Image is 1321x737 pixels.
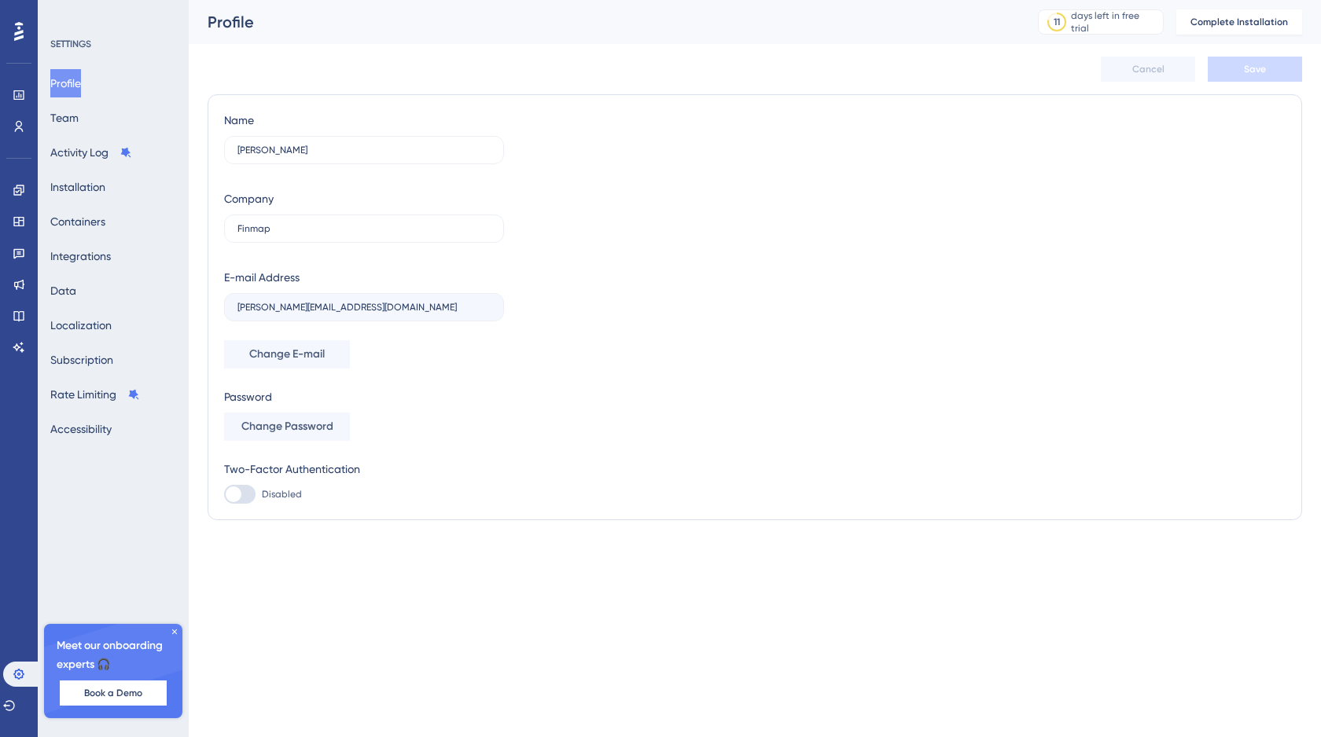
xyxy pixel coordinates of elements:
[224,111,254,130] div: Name
[1132,63,1165,75] span: Cancel
[50,138,132,167] button: Activity Log
[208,11,999,33] div: Profile
[50,346,113,374] button: Subscription
[241,417,333,436] span: Change Password
[50,242,111,270] button: Integrations
[249,345,325,364] span: Change E-mail
[224,340,350,368] button: Change E-mail
[50,104,79,132] button: Team
[50,415,112,443] button: Accessibility
[237,302,491,313] input: E-mail Address
[224,412,350,441] button: Change Password
[50,173,105,201] button: Installation
[237,223,491,234] input: Company Name
[50,38,178,50] div: SETTINGS
[84,687,142,699] span: Book a Demo
[50,277,76,305] button: Data
[50,311,112,339] button: Localization
[1101,57,1195,82] button: Cancel
[1208,57,1302,82] button: Save
[1071,9,1158,35] div: days left in free trial
[224,460,504,478] div: Two-Factor Authentication
[224,387,504,406] div: Password
[1244,63,1266,75] span: Save
[1190,16,1288,28] span: Complete Installation
[237,145,491,156] input: Name Surname
[50,69,81,97] button: Profile
[1176,9,1302,35] button: Complete Installation
[224,189,274,208] div: Company
[57,636,170,674] span: Meet our onboarding experts 🎧
[50,380,140,409] button: Rate Limiting
[262,488,302,500] span: Disabled
[50,207,105,236] button: Containers
[60,680,167,706] button: Book a Demo
[1054,16,1060,28] div: 11
[224,268,300,287] div: E-mail Address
